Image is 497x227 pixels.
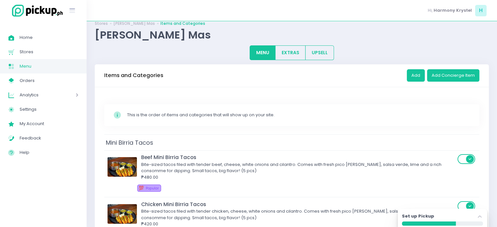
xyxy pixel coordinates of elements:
[108,157,137,177] img: Beef Mini Birria Tacos
[20,148,78,157] span: Help
[250,45,275,60] button: MENU
[427,69,479,82] button: Add Concierge Item
[20,120,78,128] span: My Account
[20,76,78,85] span: Orders
[475,5,487,16] span: H
[141,154,456,161] div: Beef Mini Birria Tacos
[113,21,155,26] a: [PERSON_NAME] Mas
[20,48,78,56] span: Stores
[20,91,57,99] span: Analytics
[95,28,489,41] div: [PERSON_NAME] Mas
[20,33,78,42] span: Home
[127,112,471,118] div: This is the order of items and categories that will show up on your site.
[146,186,159,191] span: Popular
[275,45,306,60] button: EXTRAS
[250,45,334,60] div: Large button group
[20,105,78,114] span: Settings
[104,150,479,197] td: Beef Mini Birria TacosBeef Mini Birria TacosBite-sized tacos filed with tender beef, cheese, whit...
[141,161,456,174] div: Bite-sized tacos filed with tender beef, cheese, white onions and cilantro. Comes with fresh pico...
[95,21,108,26] a: Stores
[434,7,472,14] span: Harmony Krystel
[8,4,64,18] img: logo
[20,62,78,71] span: Menu
[160,21,205,26] a: Items and Categories
[139,185,144,191] span: 💯
[20,134,78,142] span: Feedback
[141,174,456,181] div: ₱480.00
[428,7,433,14] span: Hi,
[141,208,456,221] div: Bite-sized tacos filed with tender chicken, cheese, white onions and cilantro. Comes with fresh p...
[407,69,425,82] button: Add
[108,204,137,224] img: Chicken Mini Birria Tacos
[402,213,434,219] label: Set up Pickup
[141,201,456,208] div: Chicken Mini Birria Tacos
[104,137,155,148] span: Mini Birria Tacos
[104,72,163,79] h3: Items and Categories
[305,45,334,60] button: UPSELL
